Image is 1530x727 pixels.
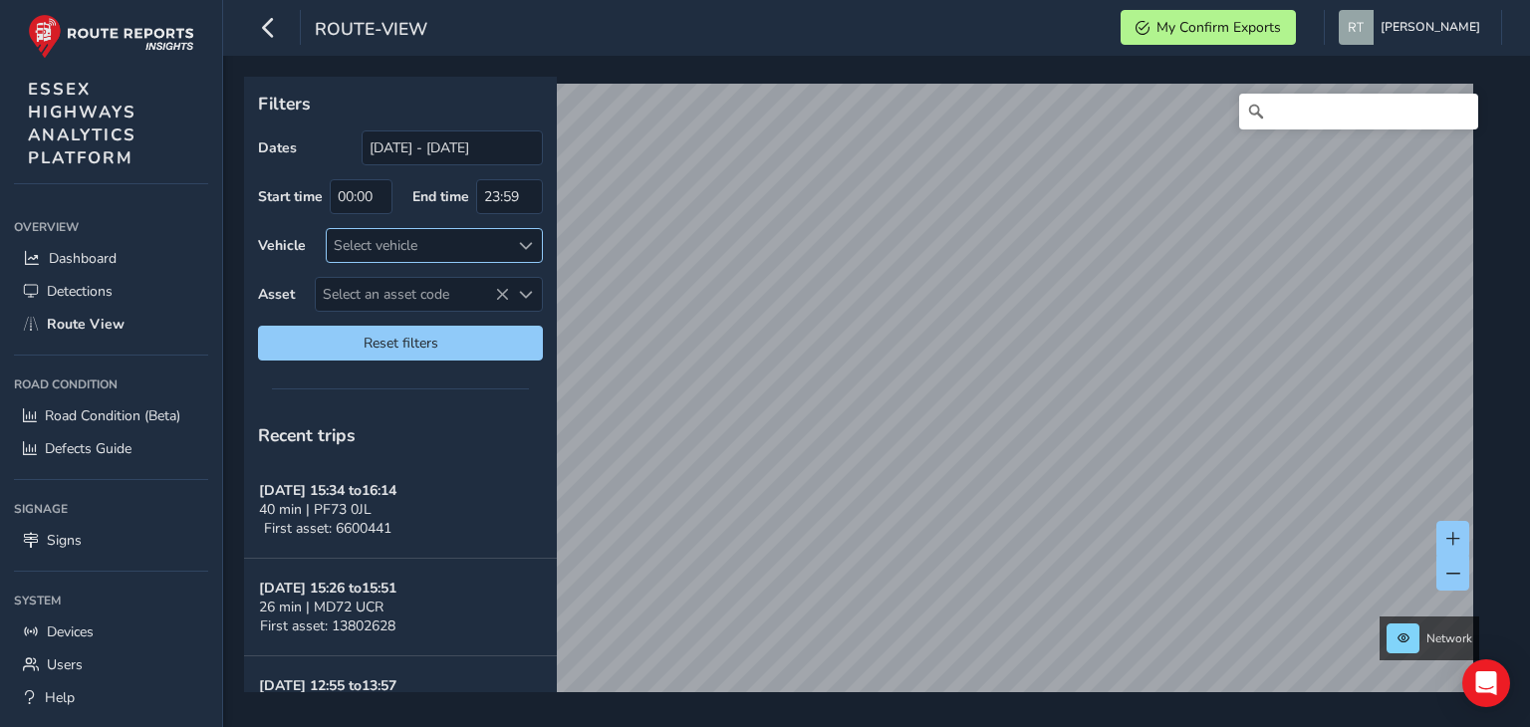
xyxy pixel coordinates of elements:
[45,406,180,425] span: Road Condition (Beta)
[14,524,208,557] a: Signs
[47,655,83,674] span: Users
[49,249,117,268] span: Dashboard
[28,14,194,59] img: rr logo
[14,399,208,432] a: Road Condition (Beta)
[244,559,557,656] button: [DATE] 15:26 to15:5126 min | MD72 UCRFirst asset: 13802628
[259,598,383,616] span: 26 min | MD72 UCR
[258,423,356,447] span: Recent trips
[259,500,372,519] span: 40 min | PF73 0JL
[1426,630,1472,646] span: Network
[251,84,1473,715] canvas: Map
[258,285,295,304] label: Asset
[14,494,208,524] div: Signage
[259,676,396,695] strong: [DATE] 12:55 to 13:57
[258,138,297,157] label: Dates
[258,91,543,117] p: Filters
[273,334,528,353] span: Reset filters
[14,275,208,308] a: Detections
[45,688,75,707] span: Help
[315,17,427,45] span: route-view
[14,432,208,465] a: Defects Guide
[259,579,396,598] strong: [DATE] 15:26 to 15:51
[316,278,509,311] span: Select an asset code
[14,615,208,648] a: Devices
[327,229,509,262] div: Select vehicle
[1339,10,1374,45] img: diamond-layout
[1156,18,1281,37] span: My Confirm Exports
[47,531,82,550] span: Signs
[14,648,208,681] a: Users
[14,369,208,399] div: Road Condition
[1462,659,1510,707] div: Open Intercom Messenger
[14,681,208,714] a: Help
[47,282,113,301] span: Detections
[14,242,208,275] a: Dashboard
[260,616,395,635] span: First asset: 13802628
[14,586,208,615] div: System
[1121,10,1296,45] button: My Confirm Exports
[244,461,557,559] button: [DATE] 15:34 to16:1440 min | PF73 0JLFirst asset: 6600441
[412,187,469,206] label: End time
[258,236,306,255] label: Vehicle
[14,308,208,341] a: Route View
[1381,10,1480,45] span: [PERSON_NAME]
[258,326,543,361] button: Reset filters
[28,78,136,169] span: ESSEX HIGHWAYS ANALYTICS PLATFORM
[45,439,131,458] span: Defects Guide
[1239,94,1478,129] input: Search
[509,278,542,311] div: Select an asset code
[14,212,208,242] div: Overview
[264,519,391,538] span: First asset: 6600441
[1339,10,1487,45] button: [PERSON_NAME]
[259,481,396,500] strong: [DATE] 15:34 to 16:14
[47,622,94,641] span: Devices
[47,315,125,334] span: Route View
[258,187,323,206] label: Start time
